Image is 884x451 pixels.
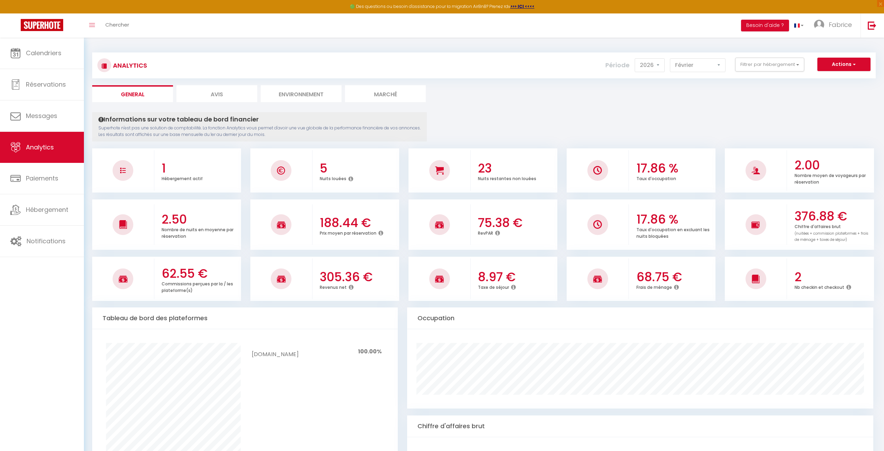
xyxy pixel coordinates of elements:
[162,280,233,293] p: Commissions perçues par la / les plateforme(s)
[593,220,602,229] img: NO IMAGE
[636,212,714,227] h3: 17.86 %
[795,171,866,185] p: Nombre moyen de voyageurs par réservation
[100,13,134,38] a: Chercher
[636,174,676,182] p: Taux d'occupation
[829,20,852,29] span: Fabrice
[162,212,239,227] h3: 2.50
[252,343,298,361] td: [DOMAIN_NAME]
[510,3,535,9] a: >>> ICI <<<<
[320,174,346,182] p: Nuits louées
[162,161,239,176] h3: 1
[98,116,421,123] h4: Informations sur votre tableau de bord financier
[478,161,556,176] h3: 23
[814,20,824,30] img: ...
[605,58,630,73] label: Période
[795,158,872,173] h3: 2.00
[751,220,760,229] img: NO IMAGE
[636,161,714,176] h3: 17.86 %
[92,85,173,102] li: General
[320,216,397,230] h3: 188.44 €
[795,222,868,243] p: Chiffre d'affaires brut
[105,21,129,28] span: Chercher
[735,58,804,71] button: Filtrer par hébergement
[162,174,203,182] p: Hébergement actif
[478,270,556,284] h3: 8.97 €
[795,270,872,284] h3: 2
[26,49,61,57] span: Calendriers
[21,19,63,31] img: Super Booking
[407,415,873,437] div: Chiffre d'affaires brut
[358,347,382,355] span: 100.00%
[345,85,426,102] li: Marché
[92,307,398,329] div: Tableau de bord des plateformes
[636,270,714,284] h3: 68.75 €
[320,270,397,284] h3: 305.36 €
[795,231,868,243] span: (nuitées + commission plateformes + frais de ménage + taxes de séjour)
[795,209,872,224] h3: 376.88 €
[27,237,66,245] span: Notifications
[795,283,844,290] p: Nb checkin et checkout
[478,283,509,290] p: Taxe de séjour
[26,205,68,214] span: Hébergement
[26,174,58,183] span: Paiements
[26,143,54,151] span: Analytics
[26,111,57,120] span: Messages
[636,225,710,239] p: Taux d'occupation en excluant les nuits bloquées
[741,20,789,31] button: Besoin d'aide ?
[261,85,342,102] li: Environnement
[320,229,376,236] p: Prix moyen par réservation
[162,225,233,239] p: Nombre de nuits en moyenne par réservation
[809,13,861,38] a: ... Fabrice
[817,58,871,71] button: Actions
[98,125,421,138] p: Superhote n'est pas une solution de comptabilité. La fonction Analytics vous permet d'avoir une v...
[636,283,672,290] p: Frais de ménage
[868,21,876,30] img: logout
[26,80,66,89] span: Réservations
[407,307,873,329] div: Occupation
[320,161,397,176] h3: 5
[176,85,257,102] li: Avis
[162,266,239,281] h3: 62.55 €
[478,216,556,230] h3: 75.38 €
[320,283,347,290] p: Revenus net
[120,168,126,173] img: NO IMAGE
[478,229,493,236] p: RevPAR
[478,174,536,182] p: Nuits restantes non louées
[111,58,147,73] h3: Analytics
